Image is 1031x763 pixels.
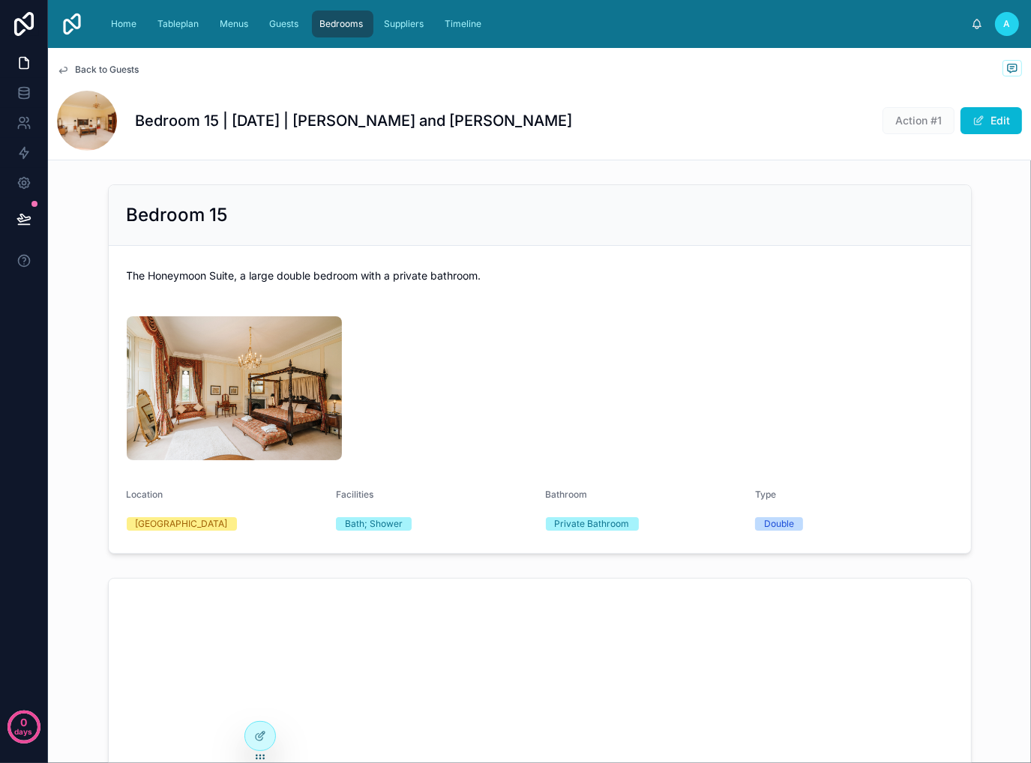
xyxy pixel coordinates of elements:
span: Location [127,489,163,500]
span: Timeline [445,18,481,30]
img: App logo [60,12,84,36]
h2: Bedroom 15 [127,203,228,227]
div: [GEOGRAPHIC_DATA] [136,517,228,531]
span: Tableplan [157,18,199,30]
a: Bedrooms [312,10,373,37]
a: Tableplan [150,10,209,37]
div: Bath; Shower [345,517,403,531]
p: days [15,721,33,742]
a: Menus [212,10,259,37]
span: The Honeymoon Suite, a large double bedroom with a private bathroom. [127,268,953,283]
div: Double [764,517,794,531]
span: Back to Guests [75,64,139,76]
a: Guests [262,10,309,37]
h1: Bedroom 15 | [DATE] | [PERSON_NAME] and [PERSON_NAME] [135,110,572,131]
a: Back to Guests [57,64,139,76]
span: Facilities [336,489,373,500]
p: 0 [20,715,27,730]
a: Home [103,10,147,37]
span: Suppliers [384,18,424,30]
span: Home [111,18,136,30]
div: Private Bathroom [555,517,630,531]
span: Menus [220,18,248,30]
img: 15.jpg [127,316,343,460]
span: Bedrooms [319,18,363,30]
div: scrollable content [96,7,971,40]
span: A [1004,18,1011,30]
a: Timeline [437,10,492,37]
span: Type [755,489,776,500]
span: Guests [269,18,298,30]
a: Suppliers [376,10,434,37]
span: Bathroom [546,489,588,500]
button: Edit [961,107,1022,134]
